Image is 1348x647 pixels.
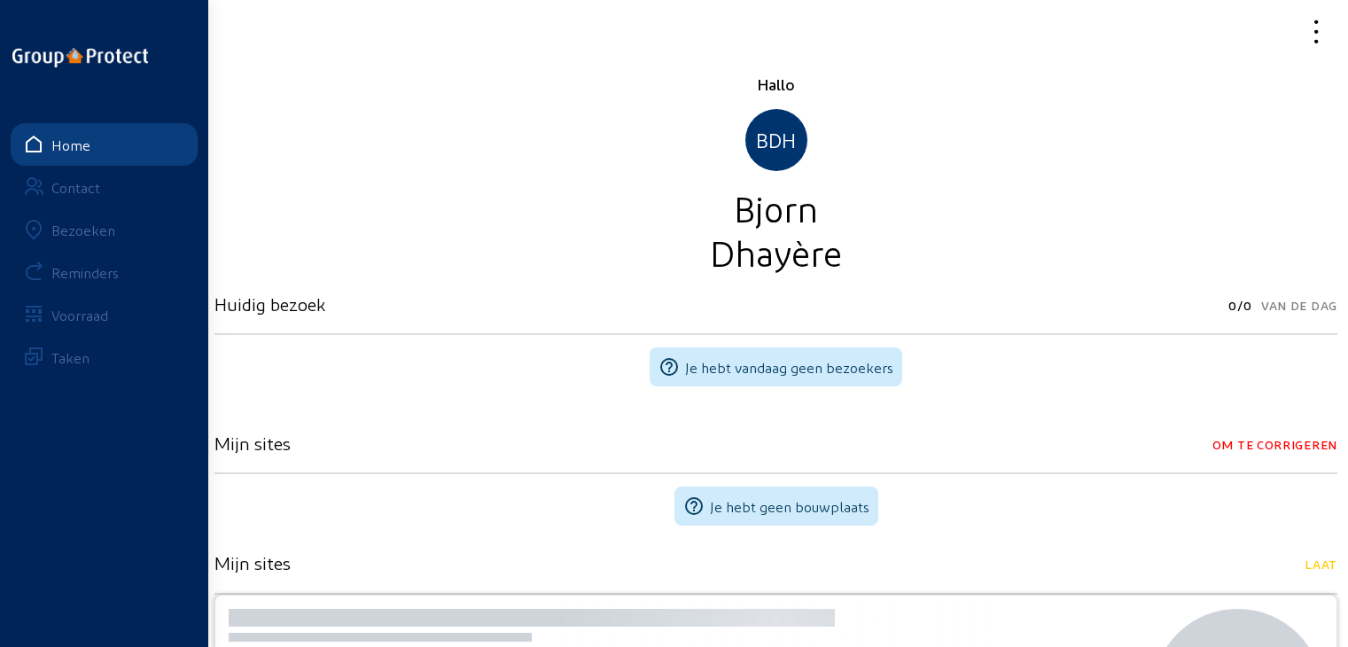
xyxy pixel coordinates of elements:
span: Laat [1305,552,1337,577]
div: Taken [51,349,90,366]
div: Hallo [214,74,1337,95]
div: Reminders [51,264,119,281]
span: Je hebt geen bouwplaats [710,498,869,515]
div: Home [51,136,90,153]
div: Contact [51,179,100,196]
a: Bezoeken [11,208,198,251]
span: Van de dag [1261,293,1337,318]
span: Je hebt vandaag geen bezoekers [685,359,893,376]
img: logo-oneline.png [12,48,148,67]
a: Taken [11,336,198,378]
a: Home [11,123,198,166]
span: Om te corrigeren [1212,433,1337,457]
h3: Mijn sites [214,552,291,573]
mat-icon: help_outline [658,356,680,378]
div: Bjorn [214,185,1337,230]
div: Bezoeken [51,222,115,238]
div: BDH [745,109,807,171]
a: Contact [11,166,198,208]
a: Reminders [11,251,198,293]
div: Dhayère [214,230,1337,274]
span: 0/0 [1228,293,1252,318]
mat-icon: help_outline [683,495,705,517]
h3: Mijn sites [214,433,291,454]
a: Voorraad [11,293,198,336]
div: Voorraad [51,307,108,323]
h3: Huidig bezoek [214,293,325,315]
